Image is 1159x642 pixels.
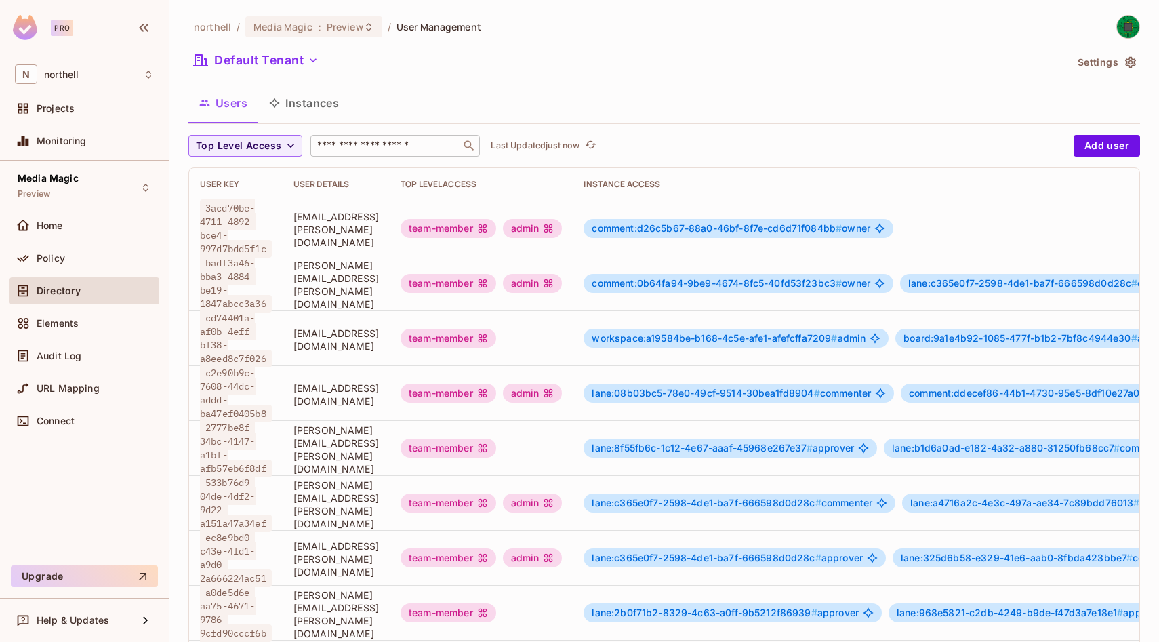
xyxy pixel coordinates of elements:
div: Top Level Access [401,179,562,190]
span: : [317,22,322,33]
span: # [836,222,842,234]
div: admin [503,494,563,513]
div: team-member [401,329,496,348]
span: # [831,332,837,344]
button: Settings [1072,52,1140,73]
span: commenter [592,388,871,399]
span: Connect [37,416,75,426]
div: team-member [401,439,496,458]
span: Help & Updates [37,615,109,626]
div: team-member [401,548,496,567]
li: / [237,20,240,33]
div: admin [503,274,563,293]
span: # [1126,552,1133,563]
span: a0de5d6e-aa75-4671-9786-9cfd90cccf6b [200,584,272,642]
span: Audit Log [37,350,81,361]
span: # [815,552,821,563]
span: admin [592,333,866,344]
div: Pro [51,20,73,36]
span: # [836,277,842,289]
span: lane:325d6b58-e329-41e6-aab0-8fbda423bbe7 [901,552,1133,563]
span: ec8e9bd0-c43e-4fd1-a9d0-2a666224ac51 [200,529,272,587]
button: Default Tenant [188,49,324,71]
span: Projects [37,103,75,114]
button: refresh [582,138,598,154]
span: # [807,442,813,454]
button: Add user [1074,135,1140,157]
span: [PERSON_NAME][EMAIL_ADDRESS][PERSON_NAME][DOMAIN_NAME] [293,259,379,310]
li: / [388,20,391,33]
span: # [1131,277,1137,289]
span: Preview [327,20,363,33]
span: lane:2b0f71b2-8329-4c63-a0ff-9b5212f86939 [592,607,817,618]
span: comment:ddecef86-44b1-4730-95e5-8df10e27a0be [909,387,1158,399]
span: lane:c365e0f7-2598-4de1-ba7f-666598d0d28c [592,497,821,508]
span: Policy [37,253,65,264]
span: [PERSON_NAME][EMAIL_ADDRESS][PERSON_NAME][DOMAIN_NAME] [293,479,379,530]
span: URL Mapping [37,383,100,394]
span: [EMAIL_ADDRESS][DOMAIN_NAME] [293,327,379,353]
div: User Key [200,179,272,190]
span: cd74401a-af0b-4eff-bf38-a8eed8c7f026 [200,309,272,367]
span: owner [592,223,870,234]
span: comment:0b64fa94-9be9-4674-8fc5-40fd53f23bc3 [592,277,842,289]
span: [EMAIL_ADDRESS][DOMAIN_NAME] [293,382,379,407]
span: lane:b1d6a0ad-e182-4a32-a880-31250fb68cc7 [892,442,1120,454]
div: admin [503,548,563,567]
span: Preview [18,188,50,199]
span: 2777be8f-34bc-4147-a1bf-afb57eb6f8df [200,419,272,477]
span: lane:c365e0f7-2598-4de1-ba7f-666598d0d28c [908,277,1137,289]
span: [EMAIL_ADDRESS][PERSON_NAME][DOMAIN_NAME] [293,540,379,578]
span: commenter [592,498,872,508]
span: lane:08b03bc5-78e0-49cf-9514-30bea1fd8904 [592,387,819,399]
span: [PERSON_NAME][EMAIL_ADDRESS][PERSON_NAME][DOMAIN_NAME] [293,424,379,475]
button: Top Level Access [188,135,302,157]
span: 533b76d9-04de-4df2-9d22-a151a47a34ef [200,474,272,532]
span: the active workspace [194,20,231,33]
span: # [1131,332,1137,344]
div: team-member [401,384,496,403]
span: workspace:a19584be-b168-4c5e-afe1-afefcffa7209 [592,332,837,344]
span: approver [592,607,859,618]
span: Click to refresh data [579,138,598,154]
span: badf3a46-bba3-4884-be19-1847abcc3a36 [200,254,272,313]
button: Upgrade [11,565,158,587]
span: lane:c365e0f7-2598-4de1-ba7f-666598d0d28c [592,552,821,563]
div: team-member [401,603,496,622]
span: Home [37,220,63,231]
span: # [1117,607,1123,618]
span: c2e90b9c-7608-44dc-addd-ba47ef0405b8 [200,364,272,422]
span: # [811,607,817,618]
button: Instances [258,86,350,120]
span: # [1114,442,1120,454]
div: team-member [401,274,496,293]
span: # [1133,497,1139,508]
div: team-member [401,494,496,513]
span: Elements [37,318,79,329]
span: Workspace: northell [44,69,79,80]
div: admin [503,384,563,403]
span: approver [592,443,854,454]
span: [EMAIL_ADDRESS][PERSON_NAME][DOMAIN_NAME] [293,210,379,249]
span: Media Magic [18,173,79,184]
span: lane:a4716a2c-4e3c-497a-ae34-7c89bdd76013 [910,497,1139,508]
span: 3acd70be-4711-4892-bce4-997d7bdd5f1c [200,199,272,258]
div: User Details [293,179,379,190]
img: SReyMgAAAABJRU5ErkJggg== [13,15,37,40]
span: # [815,497,821,508]
span: Monitoring [37,136,87,146]
div: admin [503,219,563,238]
span: Directory [37,285,81,296]
span: [PERSON_NAME][EMAIL_ADDRESS][PERSON_NAME][DOMAIN_NAME] [293,588,379,640]
span: N [15,64,37,84]
img: Harsh Dhakan [1117,16,1139,38]
span: # [814,387,820,399]
span: Media Magic [253,20,312,33]
span: lane:8f55fb6c-1c12-4e67-aaaf-45968e267e37 [592,442,812,454]
span: owner [592,278,870,289]
div: team-member [401,219,496,238]
span: User Management [396,20,481,33]
span: lane:968e5821-c2db-4249-b9de-f47d3a7e18e1 [897,607,1123,618]
span: comment:d26c5b67-88a0-46bf-8f7e-cd6d71f084bb [592,222,842,234]
span: Top Level Access [196,138,281,155]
